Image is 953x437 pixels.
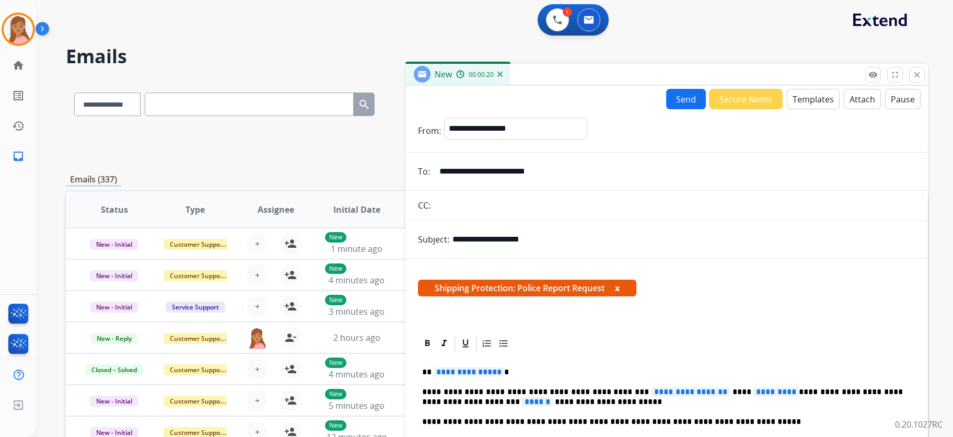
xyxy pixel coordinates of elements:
[418,124,441,137] p: From:
[418,165,430,178] p: To:
[164,270,231,281] span: Customer Support
[325,420,346,431] p: New
[418,280,636,296] span: Shipping Protection: Police Report Request
[333,203,380,216] span: Initial Date
[895,418,943,431] p: 0.20.1027RC
[709,89,783,109] button: Secure Notes
[12,89,25,102] mat-icon: list_alt
[185,203,205,216] span: Type
[325,358,346,368] p: New
[164,333,231,344] span: Customer Support
[325,389,346,399] p: New
[90,396,138,407] span: New - Initial
[101,203,128,216] span: Status
[247,359,268,379] button: +
[844,89,881,109] button: Attach
[912,70,922,79] mat-icon: close
[787,89,840,109] button: Templates
[247,233,268,254] button: +
[247,327,268,349] img: agent-avatar
[868,70,878,79] mat-icon: remove_red_eye
[255,363,260,375] span: +
[164,396,231,407] span: Customer Support
[90,302,138,313] span: New - Initial
[284,237,297,250] mat-icon: person_add
[329,400,385,411] span: 5 minutes ago
[255,237,260,250] span: +
[85,364,143,375] span: Closed – Solved
[12,150,25,163] mat-icon: inbox
[284,269,297,281] mat-icon: person_add
[66,173,121,186] p: Emails (337)
[90,239,138,250] span: New - Initial
[458,336,473,351] div: Underline
[420,336,435,351] div: Bold
[329,369,385,380] span: 4 minutes ago
[436,336,452,351] div: Italic
[325,232,346,243] p: New
[329,306,385,317] span: 3 minutes ago
[358,98,370,111] mat-icon: search
[331,243,382,255] span: 1 minute ago
[90,333,138,344] span: New - Reply
[885,89,921,109] button: Pause
[247,390,268,411] button: +
[418,199,431,212] p: CC:
[90,270,138,281] span: New - Initial
[12,59,25,72] mat-icon: home
[4,15,33,44] img: avatar
[333,332,380,343] span: 2 hours ago
[255,394,260,407] span: +
[329,274,385,286] span: 4 minutes ago
[255,300,260,313] span: +
[12,120,25,132] mat-icon: history
[890,70,900,79] mat-icon: fullscreen
[284,331,297,344] mat-icon: person_remove
[496,336,512,351] div: Bullet List
[479,336,495,351] div: Ordered List
[66,46,928,67] h2: Emails
[164,239,231,250] span: Customer Support
[247,264,268,285] button: +
[255,269,260,281] span: +
[247,296,268,317] button: +
[258,203,294,216] span: Assignee
[563,7,572,17] div: 1
[666,89,706,109] button: Send
[284,363,297,375] mat-icon: person_add
[435,68,452,80] span: New
[284,394,297,407] mat-icon: person_add
[166,302,225,313] span: Service Support
[418,233,449,246] p: Subject:
[164,364,231,375] span: Customer Support
[325,295,346,305] p: New
[325,263,346,274] p: New
[284,300,297,313] mat-icon: person_add
[469,71,494,79] span: 00:00:20
[615,282,620,294] button: x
